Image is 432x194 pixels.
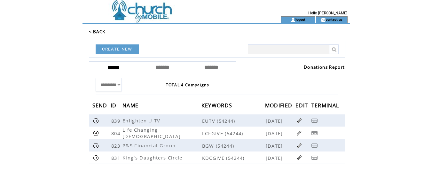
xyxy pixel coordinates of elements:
[202,118,264,124] span: EUTV (54244)
[111,118,122,124] span: 839
[201,100,234,112] span: KEYWORDS
[295,17,305,21] a: logout
[111,143,122,149] span: 823
[308,11,347,15] span: Hello [PERSON_NAME]
[266,118,285,124] span: [DATE]
[89,29,106,35] a: < BACK
[304,64,345,70] a: Donations Report
[266,130,285,136] span: [DATE]
[122,103,140,107] a: NAME
[122,117,162,124] span: Enlighten U TV
[122,142,177,149] span: P&S Financial Group
[201,103,234,107] a: KEYWORDS
[111,103,118,107] a: ID
[122,100,140,112] span: NAME
[111,155,122,161] span: 831
[326,17,342,21] a: contact us
[265,100,294,112] span: MODIFIED
[295,100,310,112] span: EDIT
[122,154,184,161] span: King's Daughters Circle
[202,143,264,149] span: BGW (54244)
[96,44,139,54] a: CREATE NEW
[202,130,264,136] span: LCFGIVE (54244)
[122,127,182,139] span: Life Changing [DEMOGRAPHIC_DATA]
[202,155,264,161] span: KDCGIVE (54244)
[111,130,122,136] span: 804
[321,17,326,22] img: contact_us_icon.gif
[111,100,118,112] span: ID
[266,143,285,149] span: [DATE]
[311,100,341,112] span: TERMINAL
[166,82,209,88] span: TOTAL 4 Campaigns
[266,155,285,161] span: [DATE]
[92,100,109,112] span: SEND
[291,17,295,22] img: account_icon.gif
[265,103,294,107] a: MODIFIED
